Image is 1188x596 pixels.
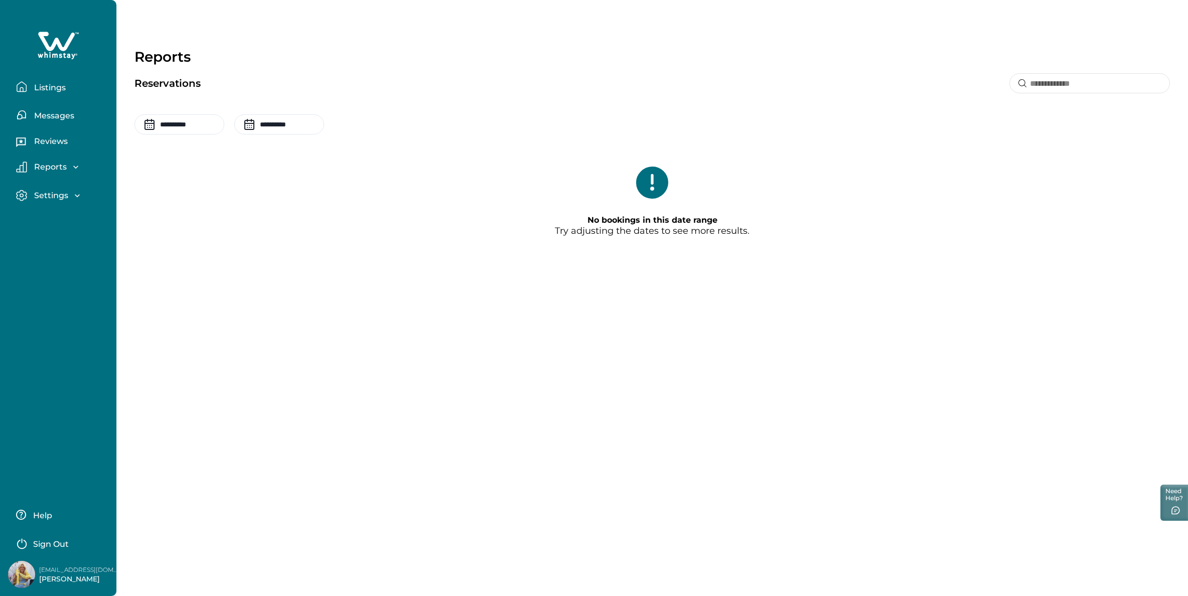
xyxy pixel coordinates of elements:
button: Help [16,505,105,525]
p: Reviews [31,136,68,146]
p: Reservations [134,79,201,89]
p: Reports [31,162,67,172]
button: Reports [16,162,108,173]
button: Settings [16,190,108,201]
p: [PERSON_NAME] [39,574,119,584]
button: Reviews [16,133,108,153]
button: Listings [16,77,108,97]
img: Whimstay Host [8,561,35,588]
p: Reports [134,48,1170,65]
p: Try adjusting the dates to see more results. [555,215,750,237]
p: Messages [31,111,74,121]
p: Sign Out [33,539,69,549]
p: Listings [31,83,66,93]
p: Settings [31,191,68,201]
button: Sign Out [16,533,105,553]
span: No bookings in this date range [587,215,717,225]
p: [EMAIL_ADDRESS][DOMAIN_NAME] [39,565,119,575]
p: Help [30,511,52,521]
button: Messages [16,105,108,125]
